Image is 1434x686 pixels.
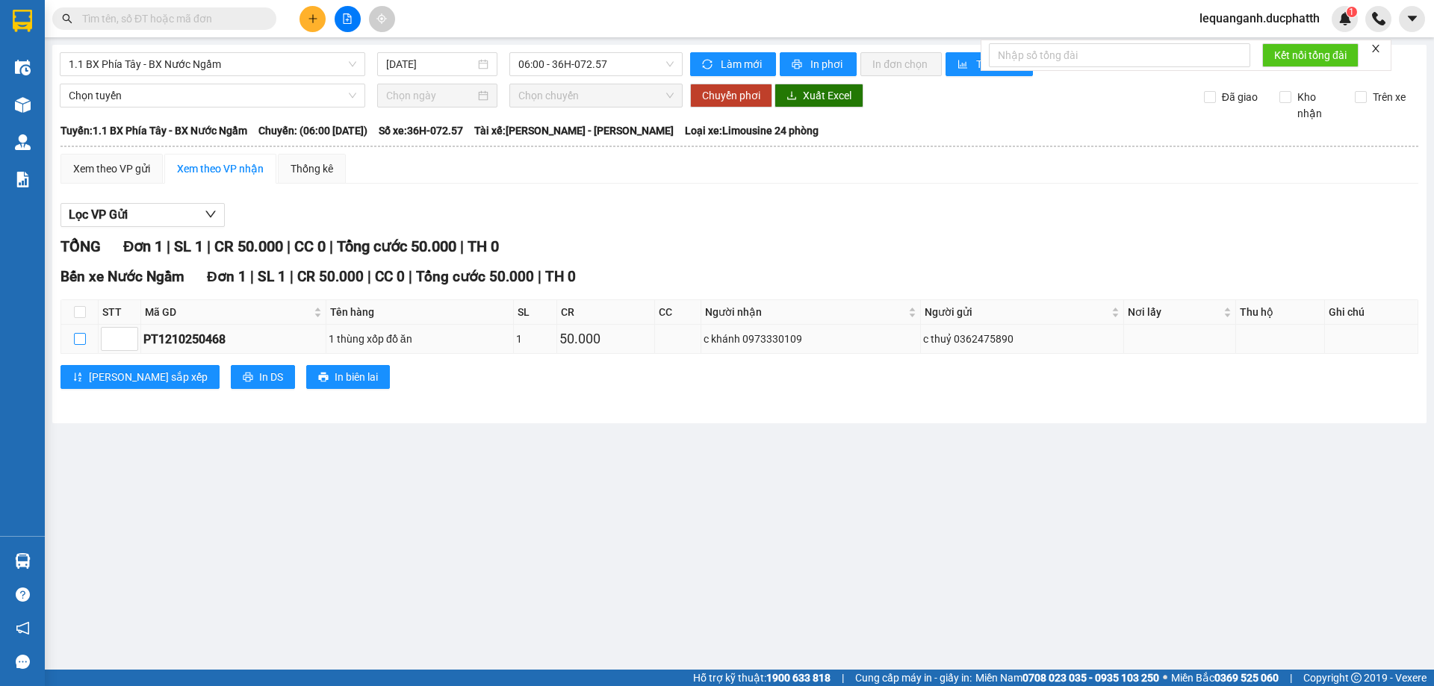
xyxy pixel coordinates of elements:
button: printerIn DS [231,365,295,389]
span: In DS [259,369,283,385]
div: 50.000 [559,328,652,349]
img: icon-new-feature [1338,12,1352,25]
div: c thuỷ 0362475890 [923,331,1120,347]
span: | [287,237,291,255]
button: bar-chartThống kê [946,52,1033,76]
span: 06:00 - 36H-072.57 [518,53,674,75]
span: | [167,237,170,255]
span: Cung cấp máy in - giấy in: [855,670,972,686]
button: printerIn phơi [780,52,857,76]
div: Xem theo VP nhận [177,160,264,177]
button: Lọc VP Gửi [60,203,225,227]
span: printer [318,372,329,384]
div: Thống kê [291,160,333,177]
sup: 1 [1347,7,1357,17]
button: caret-down [1399,6,1425,32]
th: Ghi chú [1325,300,1418,325]
span: Chọn tuyến [69,84,356,107]
th: CR [557,300,655,325]
div: c khánh 0973330109 [704,331,919,347]
span: plus [308,13,318,24]
span: [PERSON_NAME] sắp xếp [89,369,208,385]
span: copyright [1351,673,1362,683]
span: sync [702,59,715,71]
span: Lọc VP Gửi [69,205,128,224]
span: | [538,268,541,285]
input: Tìm tên, số ĐT hoặc mã đơn [82,10,258,27]
span: TH 0 [468,237,499,255]
span: Đơn 1 [207,268,246,285]
span: printer [792,59,804,71]
button: In đơn chọn [860,52,942,76]
span: caret-down [1406,12,1419,25]
img: solution-icon [15,172,31,187]
span: CR 50.000 [297,268,364,285]
span: Miền Nam [975,670,1159,686]
span: lequanganh.ducphatth [1188,9,1332,28]
span: sort-ascending [72,372,83,384]
span: message [16,655,30,669]
span: Người gửi [925,304,1108,320]
span: bar-chart [957,59,970,71]
span: Loại xe: Limousine 24 phòng [685,122,819,139]
button: downloadXuất Excel [775,84,863,107]
input: Chọn ngày [386,87,475,104]
span: Tổng cước 50.000 [337,237,456,255]
span: In phơi [810,56,845,72]
span: aim [376,13,387,24]
button: plus [299,6,326,32]
span: TH 0 [545,268,576,285]
td: PT1210250468 [141,325,326,354]
th: STT [99,300,141,325]
img: warehouse-icon [15,60,31,75]
span: TỔNG [60,237,101,255]
span: 1.1 BX Phía Tây - BX Nước Ngầm [69,53,356,75]
span: | [207,237,211,255]
span: Tổng cước 50.000 [416,268,534,285]
span: | [290,268,294,285]
span: Số xe: 36H-072.57 [379,122,463,139]
img: phone-icon [1372,12,1385,25]
span: search [62,13,72,24]
input: Nhập số tổng đài [989,43,1250,67]
button: Chuyển phơi [690,84,772,107]
span: In biên lai [335,369,378,385]
span: notification [16,621,30,635]
span: Người nhận [705,304,906,320]
span: Tài xế: [PERSON_NAME] - [PERSON_NAME] [474,122,674,139]
button: aim [369,6,395,32]
strong: 1900 633 818 [766,672,831,684]
span: down [205,208,217,220]
span: close [1371,43,1381,54]
input: 12/10/2025 [386,56,475,72]
button: printerIn biên lai [306,365,390,389]
span: Bến xe Nước Ngầm [60,268,184,285]
span: Chuyến: (06:00 [DATE]) [258,122,367,139]
span: Trên xe [1367,89,1412,105]
span: | [1290,670,1292,686]
span: | [250,268,254,285]
span: SL 1 [258,268,286,285]
img: warehouse-icon [15,553,31,569]
span: printer [243,372,253,384]
th: Thu hộ [1236,300,1325,325]
span: 1 [1349,7,1354,17]
span: SL 1 [174,237,203,255]
span: CC 0 [294,237,326,255]
img: warehouse-icon [15,97,31,113]
span: ⚪️ [1163,675,1167,681]
button: sort-ascending[PERSON_NAME] sắp xếp [60,365,220,389]
span: download [786,90,797,102]
span: Hỗ trợ kỹ thuật: [693,670,831,686]
span: Kết nối tổng đài [1274,47,1347,63]
span: | [409,268,412,285]
th: Tên hàng [326,300,514,325]
th: CC [655,300,701,325]
span: CC 0 [375,268,405,285]
span: | [329,237,333,255]
span: Kho nhận [1291,89,1344,122]
span: | [367,268,371,285]
span: Miền Bắc [1171,670,1279,686]
b: Tuyến: 1.1 BX Phía Tây - BX Nước Ngầm [60,125,247,137]
div: 1 [516,331,553,347]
